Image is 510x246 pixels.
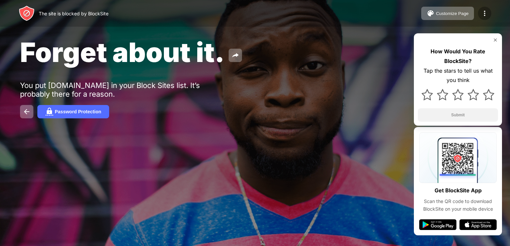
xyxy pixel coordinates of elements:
[418,47,498,66] div: How Would You Rate BlockSite?
[55,109,101,114] div: Password Protection
[231,51,239,59] img: share.svg
[421,7,474,20] button: Customize Page
[419,219,457,230] img: google-play.svg
[493,37,498,43] img: rate-us-close.svg
[437,89,448,100] img: star.svg
[39,11,108,16] div: The site is blocked by BlockSite
[481,9,489,17] img: menu-icon.svg
[427,9,435,17] img: pallet.svg
[45,108,53,116] img: password.svg
[436,11,469,16] div: Customize Page
[459,219,497,230] img: app-store.svg
[435,186,482,195] div: Get BlockSite App
[483,89,494,100] img: star.svg
[23,108,31,116] img: back.svg
[20,81,226,98] div: You put [DOMAIN_NAME] in your Block Sites list. It’s probably there for a reason.
[20,36,225,68] span: Forget about it.
[468,89,479,100] img: star.svg
[422,89,433,100] img: star.svg
[419,198,497,213] div: Scan the QR code to download BlockSite on your mobile device
[419,132,497,183] img: qrcode.svg
[418,108,498,122] button: Submit
[452,89,464,100] img: star.svg
[37,105,109,118] button: Password Protection
[418,66,498,85] div: Tap the stars to tell us what you think
[19,5,35,21] img: header-logo.svg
